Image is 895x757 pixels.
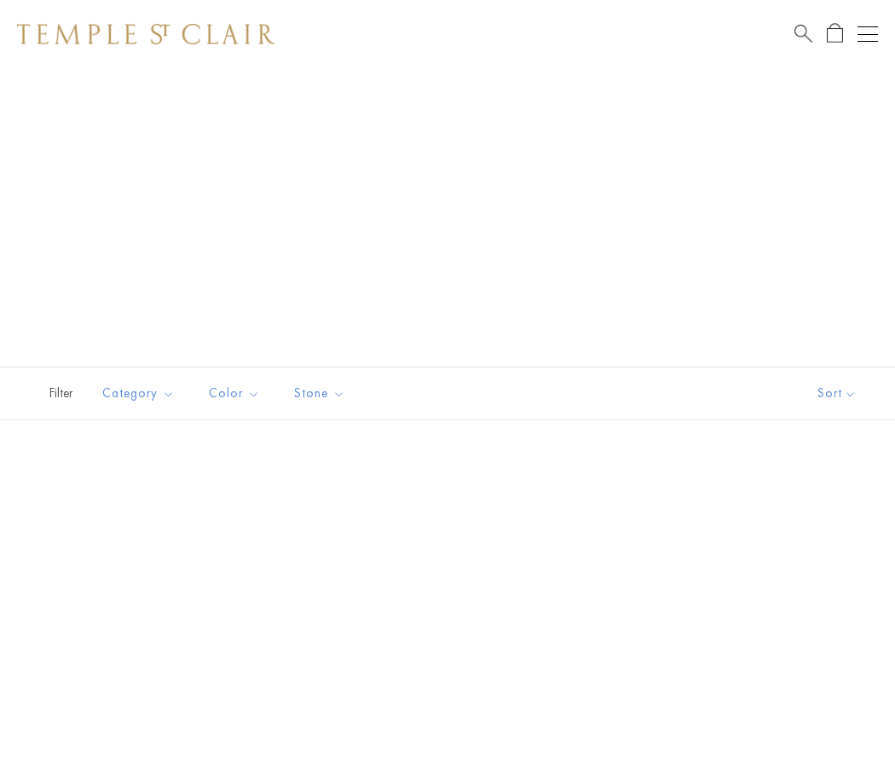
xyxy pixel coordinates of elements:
[17,24,274,44] img: Temple St. Clair
[200,383,273,404] span: Color
[94,383,188,404] span: Category
[779,367,895,419] button: Show sort by
[89,374,188,413] button: Category
[281,374,358,413] button: Stone
[794,23,812,44] a: Search
[827,23,843,44] a: Open Shopping Bag
[196,374,273,413] button: Color
[286,383,358,404] span: Stone
[857,24,878,44] button: Open navigation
